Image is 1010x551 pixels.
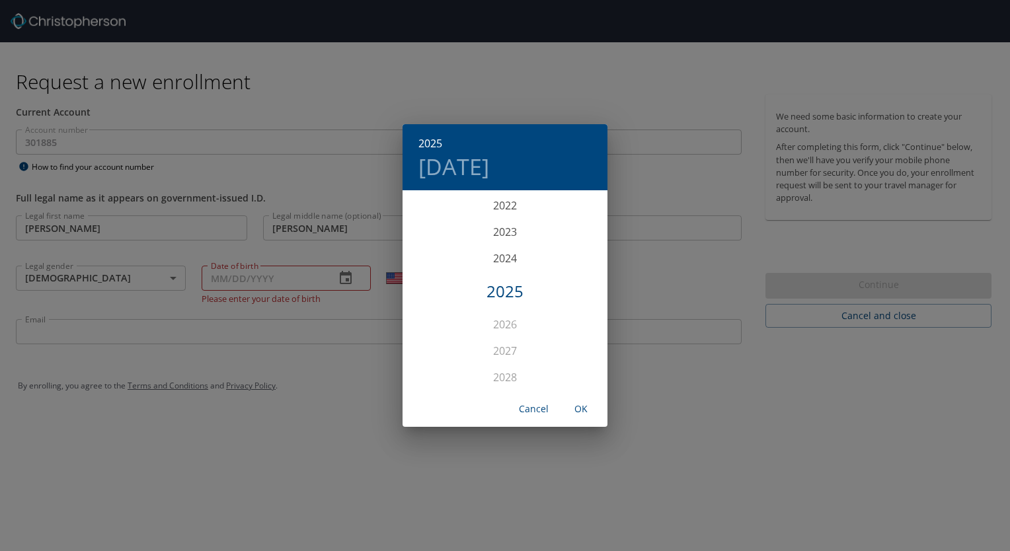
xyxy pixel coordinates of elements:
[560,397,602,422] button: OK
[418,153,489,180] button: [DATE]
[518,401,549,418] span: Cancel
[418,134,442,153] button: 2025
[512,397,555,422] button: Cancel
[403,219,607,245] div: 2023
[403,245,607,272] div: 2024
[403,192,607,219] div: 2022
[403,278,607,305] div: 2025
[565,401,597,418] span: OK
